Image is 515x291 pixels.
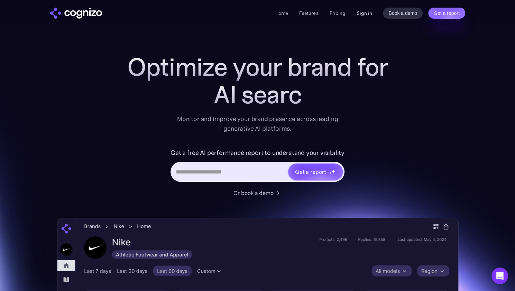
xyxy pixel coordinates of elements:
[428,8,465,19] a: Get a report
[171,147,344,158] label: Get a free AI performance report to understand your visibility
[50,8,102,19] img: cognizo logo
[173,114,343,133] div: Monitor and improve your brand presence across leading generative AI platforms.
[50,8,102,19] a: home
[233,189,274,197] div: Or book a demo
[331,169,335,173] img: star
[299,10,318,16] a: Features
[233,189,282,197] a: Or book a demo
[329,169,330,170] img: star
[329,172,332,174] img: star
[119,53,396,81] h1: Optimize your brand for
[119,81,396,109] div: AI searc
[329,10,345,16] a: Pricing
[295,168,326,176] div: Get a report
[275,10,288,16] a: Home
[287,163,343,181] a: Get a reportstarstarstar
[356,9,372,17] a: Sign in
[383,8,423,19] a: Book a demo
[171,147,344,185] form: Hero URL Input Form
[491,267,508,284] div: Open Intercom Messenger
